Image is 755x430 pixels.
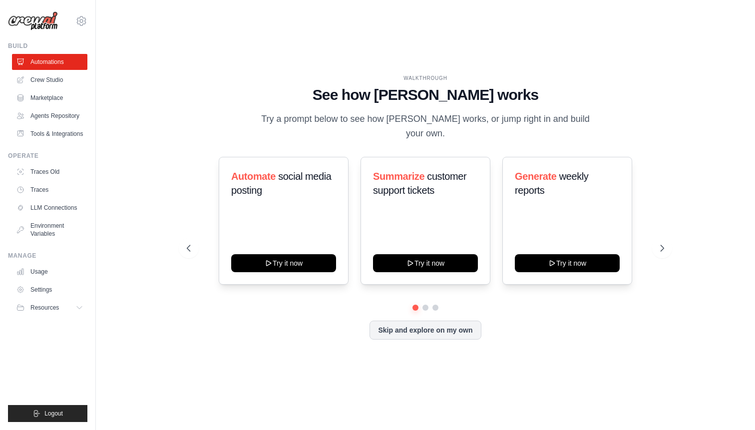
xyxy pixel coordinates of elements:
span: Generate [515,171,557,182]
span: Automate [231,171,276,182]
div: Build [8,42,87,50]
a: Tools & Integrations [12,126,87,142]
button: Try it now [373,254,478,272]
img: Logo [8,11,58,31]
a: Usage [12,264,87,280]
div: WALKTHROUGH [187,74,665,82]
button: Skip and explore on my own [370,321,481,340]
button: Try it now [515,254,620,272]
a: Marketplace [12,90,87,106]
span: customer support tickets [373,171,466,196]
a: Crew Studio [12,72,87,88]
button: Try it now [231,254,336,272]
span: social media posting [231,171,332,196]
a: LLM Connections [12,200,87,216]
div: Operate [8,152,87,160]
a: Traces Old [12,164,87,180]
h1: See how [PERSON_NAME] works [187,86,665,104]
a: Environment Variables [12,218,87,242]
button: Resources [12,300,87,316]
a: Agents Repository [12,108,87,124]
span: Resources [30,304,59,312]
div: Manage [8,252,87,260]
a: Automations [12,54,87,70]
span: Logout [44,410,63,418]
button: Logout [8,405,87,422]
a: Settings [12,282,87,298]
span: Summarize [373,171,424,182]
a: Traces [12,182,87,198]
p: Try a prompt below to see how [PERSON_NAME] works, or jump right in and build your own. [258,112,593,141]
